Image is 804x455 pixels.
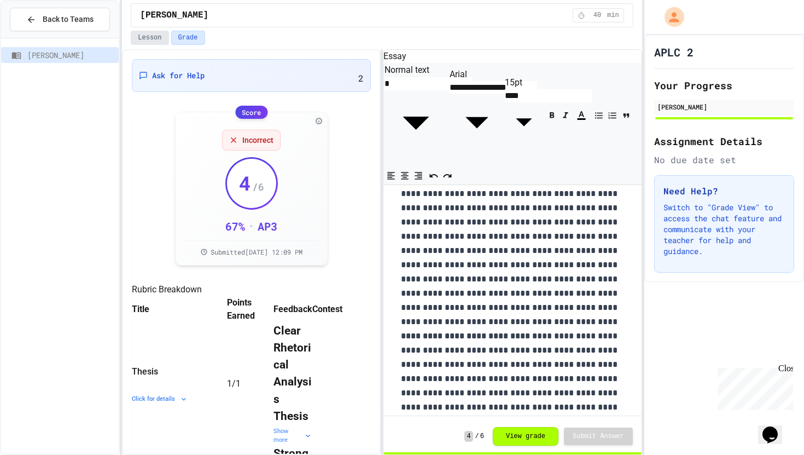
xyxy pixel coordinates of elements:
button: Numbered List [606,107,619,123]
button: View grade [493,427,558,446]
button: Align Right [412,168,425,184]
button: Grade [171,31,205,45]
button: Align Center [398,168,411,184]
h1: APLC 2 [654,44,694,60]
span: 4 [464,431,473,442]
div: Show more [273,427,312,445]
h6: Essay [383,50,641,63]
span: / [475,432,479,441]
div: No due date set [654,153,794,166]
button: Bullet List [592,107,605,123]
div: Chat with us now!Close [4,4,75,70]
span: Incorrect [242,135,273,146]
button: Bold (⌘+B) [545,107,558,123]
h5: Rubric Breakdown [132,283,371,296]
div: • [249,218,253,234]
div: My Account [653,4,687,30]
span: min [607,11,619,20]
button: Quote [620,107,633,123]
span: / 1 [232,378,241,389]
div: AP 3 [258,218,277,234]
span: Ask for Help [152,70,205,81]
button: Back to Teams [10,8,110,31]
span: [PERSON_NAME] [140,9,208,22]
button: Italic (⌘+I) [559,107,572,123]
h2: Assignment Details [654,134,794,149]
span: Back to Teams [43,14,94,25]
h3: Need Help? [663,185,785,198]
span: Submit Answer [573,432,624,441]
div: Thesis [132,364,214,379]
div: [PERSON_NAME] [657,102,791,112]
div: Normal text [384,64,447,77]
button: Undo (⌘+Z) [427,168,440,184]
p: Switch to "Grade View" to access the chat feature and communicate with your teacher for help and ... [663,202,785,257]
span: 40 [589,11,606,20]
div: Arial [450,68,504,81]
h2: Your Progress [654,78,794,93]
div: Score [235,106,267,119]
span: Feedback [273,304,312,314]
button: Lesson [131,31,168,45]
span: 4 [239,172,251,194]
button: Redo (⌘+⇧+Z) [441,168,454,184]
button: Submit Answer [564,428,633,445]
div: ThesisClick for details [132,364,214,404]
span: Contest [312,304,342,314]
div: 15pt [505,76,543,89]
iframe: chat widget [713,364,793,410]
span: Title [132,304,149,314]
span: 1 [227,378,232,389]
span: 2 [358,72,364,84]
div: 67 % [225,218,245,234]
strong: Clear Rhetorical Analysis Thesis [273,324,312,423]
span: Points Earned [227,296,273,322]
span: Submitted [DATE] 12:09 PM [211,247,302,256]
span: 6 [480,432,484,441]
span: / 6 [252,179,264,194]
iframe: chat widget [758,411,793,444]
span: [PERSON_NAME] [27,49,114,61]
div: Click for details [132,395,214,404]
button: Align Left [384,168,398,184]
